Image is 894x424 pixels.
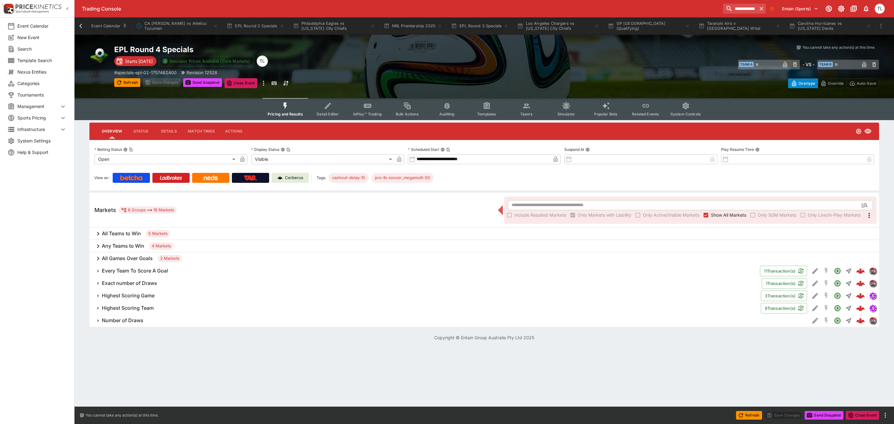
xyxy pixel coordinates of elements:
[873,2,887,16] button: Trent Lewis
[869,280,877,287] div: pricekinetics
[371,173,434,183] div: Betting Target: cerberus
[762,278,807,289] button: 1Transaction(s)
[785,17,875,35] button: Carolina Hurricanes vs [US_STATE] Devils
[564,147,584,152] p: Suspend At
[869,305,876,312] img: simulator
[854,265,867,277] a: 09221a41-3b7c-4b09-97c6-854fcb42044f
[183,78,222,87] button: Send Snapshot
[513,17,603,35] button: Los Angeles Chargers vs [US_STATE] City Chiefs
[123,147,128,152] button: Betting StatusCopy To Clipboard
[711,212,746,218] span: Show All Markets
[102,243,144,249] h6: Any Teams to Win
[289,17,379,35] button: Philadelphia Eagles vs [US_STATE] City Chiefs
[788,79,818,88] button: Overtype
[120,175,142,180] img: Betcha
[155,124,183,139] button: Details
[514,212,566,218] span: Include Resulted Markets
[832,315,843,326] button: Open
[859,200,870,211] button: Open
[97,124,127,139] button: Overview
[805,411,843,420] button: Send Snapshot
[89,45,109,65] img: soccer.png
[251,147,279,152] p: Display Status
[882,412,889,419] button: more
[869,292,877,300] div: simulator
[88,17,131,35] button: Event Calendar
[761,303,807,313] button: 8Transaction(s)
[721,147,754,152] p: Play Resume Time
[187,69,217,76] p: Revision 12528
[810,265,821,277] button: Edit Detail
[856,304,865,313] img: logo-cerberus--red.svg
[17,115,59,121] span: Sports Pricing
[856,128,862,134] svg: Open
[114,78,140,87] button: Refresh
[268,112,303,116] span: Pricing and Results
[17,57,67,64] span: Template Search
[102,317,143,324] h6: Number of Draws
[132,17,222,35] button: CA Sarmiento vs Atletico Tucuman
[834,280,841,287] svg: Open
[89,302,761,314] button: Highest Scoring Team
[778,4,822,14] button: Select Tenant
[843,290,854,301] button: Straight
[446,147,450,152] button: Copy To Clipboard
[843,265,854,277] button: Straight
[818,79,847,88] button: Override
[281,147,285,152] button: Display StatusCopy To Clipboard
[285,175,303,181] p: Cerberus
[832,265,843,277] button: Open
[204,175,218,180] img: Neds
[594,112,617,116] span: Popular Bets
[17,126,59,133] span: Infrastructure
[818,62,833,67] span: Team B
[224,78,258,88] button: Close Event
[223,17,288,35] button: EPL Round 2 Specials
[869,317,876,324] img: pricekinetics
[821,315,832,326] button: SGM Disabled
[723,4,757,14] input: search
[802,61,815,68] h6: - VS -
[857,80,876,87] p: Auto-Save
[856,316,865,325] img: logo-cerberus--red.svg
[808,212,860,218] span: Only Live/In-Play Markets
[89,277,762,290] button: Exact number of Draws
[739,62,754,67] span: Team A
[869,280,876,287] img: pricekinetics
[585,147,590,152] button: Suspend At
[643,212,699,218] span: Only Active/Visible Markets
[86,413,159,418] p: You cannot take any action(s) at this time.
[578,212,631,218] span: Only Markets with Liability
[220,124,248,139] button: Actions
[856,304,865,313] div: 97e006c7-c877-44cc-90c1-337189ee6136
[102,305,154,311] h6: Highest Scoring Team
[832,278,843,289] button: Open
[160,175,182,180] img: Ladbrokes
[821,265,832,277] button: SGM Disabled
[736,411,762,420] button: Refresh
[158,255,182,262] span: 2 Markets
[440,147,445,152] button: Scheduled StartCopy To Clipboard
[810,290,821,301] button: Edit Detail
[82,6,720,12] div: Trading Console
[834,317,841,324] svg: Open
[821,290,832,301] button: SGM Disabled
[17,103,59,110] span: Management
[632,112,659,116] span: Related Events
[834,267,841,275] svg: Open
[89,290,761,302] button: Highest Scoring Game
[836,3,847,14] button: Toggle light/dark mode
[17,149,67,156] span: Help & Support
[94,147,122,152] p: Betting Status
[834,292,841,300] svg: Open
[856,267,865,275] img: logo-cerberus--red.svg
[251,154,394,164] div: Visible
[758,212,796,218] span: Only SGM Markets
[843,278,854,289] button: Straight
[89,314,810,327] button: Number of Draws
[102,280,157,286] h6: Exact number of Draws
[17,138,67,144] span: System Settings
[102,292,155,299] h6: Highest Scoring Game
[848,3,859,14] button: Documentation
[823,3,834,14] button: Connected to PK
